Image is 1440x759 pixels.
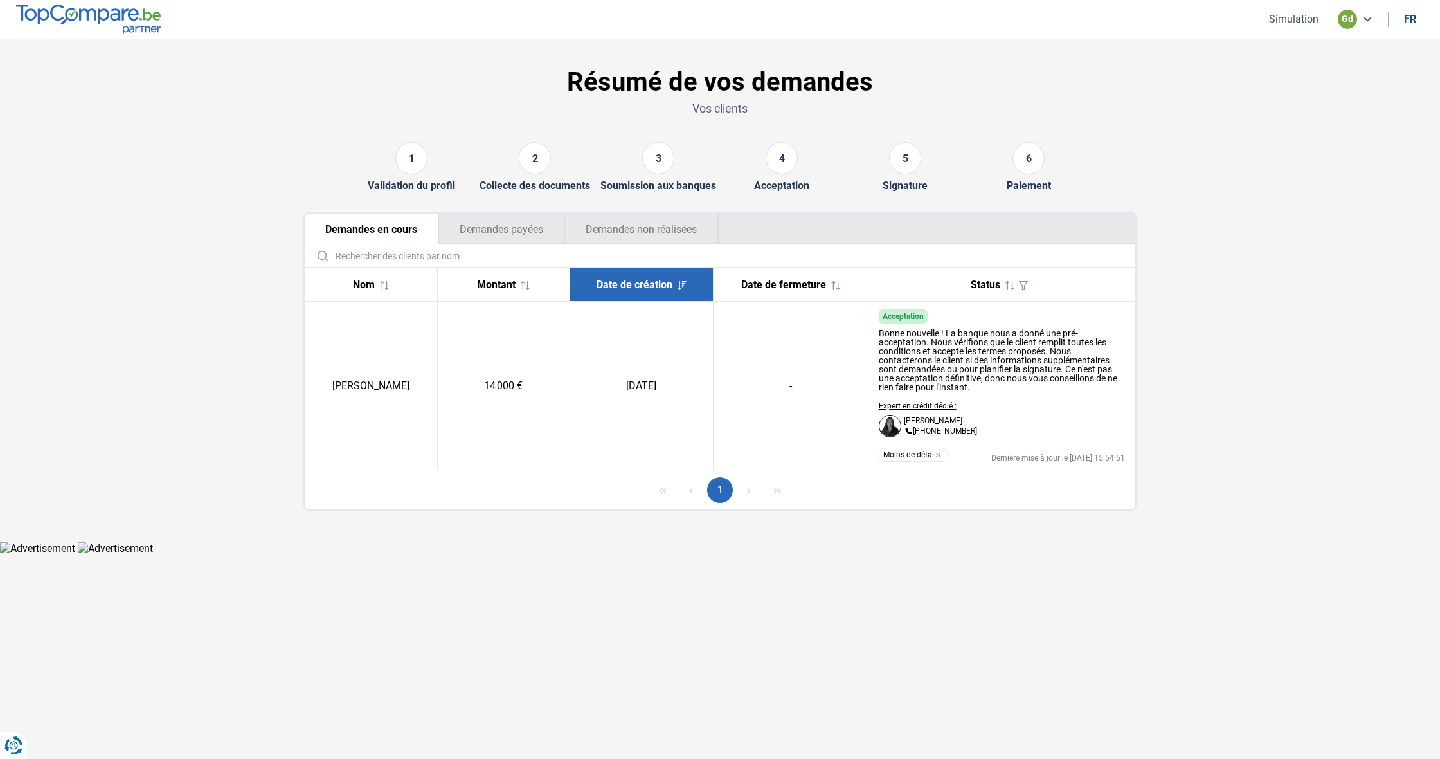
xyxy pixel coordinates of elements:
[678,477,704,503] button: Previous Page
[303,67,1137,98] h1: Résumé de vos demandes
[353,279,375,291] span: Nom
[303,100,1137,116] p: Vos clients
[879,448,949,462] button: Moins de détails
[305,214,438,244] button: Demandes en cours
[480,179,590,192] div: Collecte des documents
[16,5,161,33] img: TopCompare.be
[310,244,1130,267] input: Rechercher des clients par nom
[754,179,809,192] div: Acceptation
[971,279,1000,291] span: Status
[597,279,672,291] span: Date de création
[437,302,570,470] td: 14 000 €
[736,477,762,503] button: Next Page
[764,477,790,503] button: Last Page
[889,142,921,174] div: 5
[713,302,868,470] td: -
[741,279,826,291] span: Date de fermeture
[395,142,428,174] div: 1
[564,214,719,244] button: Demandes non réalisées
[879,329,1126,392] div: Bonne nouvelle ! La banque nous a donné une pré-acceptation. Nous vérifions que le client remplit...
[519,142,551,174] div: 2
[305,302,437,470] td: [PERSON_NAME]
[438,214,564,244] button: Demandes payées
[904,417,962,425] p: [PERSON_NAME]
[1265,12,1322,26] button: Simulation
[1338,10,1357,29] div: gd
[600,179,716,192] div: Soumission aux banques
[642,142,674,174] div: 3
[904,427,977,436] p: [PHONE_NUMBER]
[78,542,153,554] img: Advertisement
[368,179,455,192] div: Validation du profil
[1007,179,1051,192] div: Paiement
[883,179,928,192] div: Signature
[879,402,977,410] p: Expert en crédit dédié :
[477,279,516,291] span: Montant
[1013,142,1045,174] div: 6
[570,302,713,470] td: [DATE]
[904,427,913,436] img: +3228860076
[883,312,924,321] span: Acceptation
[991,454,1125,462] div: Dernière mise à jour le [DATE] 15:54:51
[766,142,798,174] div: 4
[650,477,676,503] button: First Page
[879,415,901,437] img: Dayana Santamaria
[1404,13,1416,25] div: fr
[707,477,733,503] button: Page 1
